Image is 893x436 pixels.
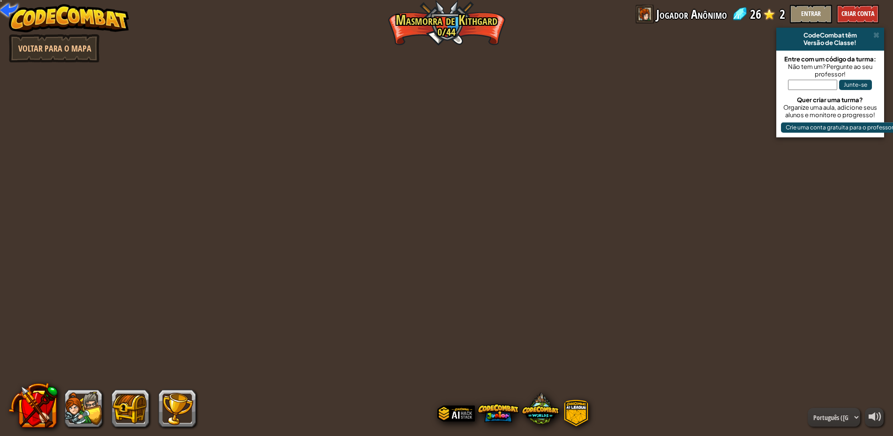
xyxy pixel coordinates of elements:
select: Languages [808,408,860,427]
button: Entrar [790,5,832,23]
span: 2 [780,5,785,23]
div: CodeCombat têm [780,31,880,39]
a: Back to Map [9,34,99,62]
div: Entre com um código da turma: [781,55,879,63]
div: Organize uma aula, adicione seus alunos e monitore o progresso! [781,104,879,119]
div: Não tem um? Pergunte ao seu professor! [781,63,879,78]
span: Jogador Anônimo [656,5,727,23]
div: Versão de Classe! [780,39,880,46]
img: CodeCombat - Learn how to code by playing a game [9,4,129,32]
button: Criar Conta [837,5,879,23]
button: Junte-se [839,80,872,90]
button: Ajuste o volume [865,408,884,427]
div: Quer criar uma turma? [781,96,879,104]
span: 26 [750,5,761,23]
